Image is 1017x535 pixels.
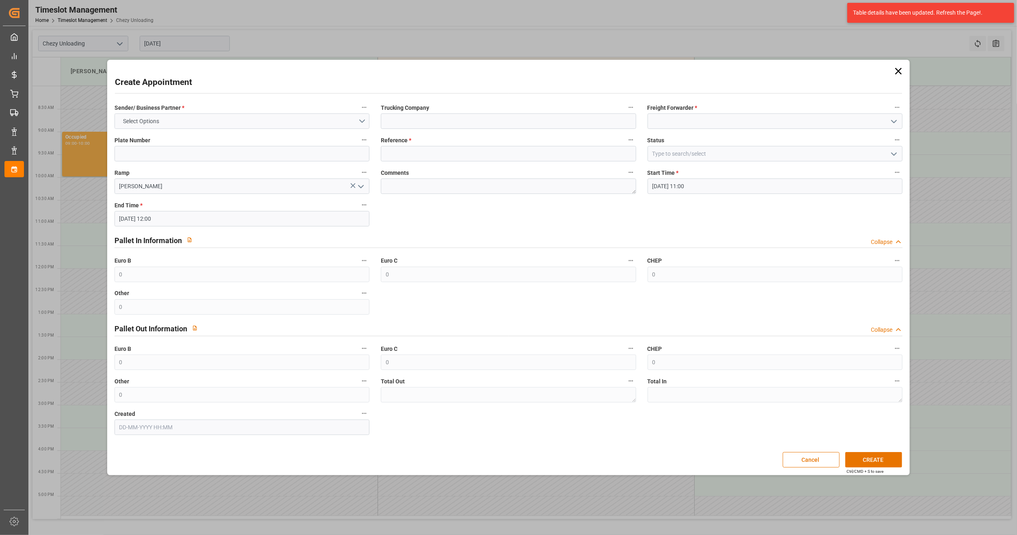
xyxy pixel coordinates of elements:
div: Collapse [871,238,892,246]
button: Trucking Company [626,102,636,113]
h2: Create Appointment [115,76,192,89]
button: CHEP [892,343,903,354]
span: Freight Forwarder [648,104,697,112]
span: End Time [114,201,143,210]
span: Created [114,410,135,418]
button: Euro C [626,343,636,354]
span: Select Options [119,117,163,126]
button: open menu [887,115,900,128]
button: Euro B [359,255,369,266]
button: Sender/ Business Partner * [359,102,369,113]
span: Status [648,136,665,145]
button: open menu [887,148,900,160]
input: DD-MM-YYYY HH:MM [648,178,903,194]
button: Other [359,376,369,386]
span: CHEP [648,257,662,265]
h2: Pallet In Information [114,235,182,246]
span: Other [114,289,129,298]
input: DD-MM-YYYY HH:MM [114,211,369,226]
button: Start Time * [892,167,903,178]
button: Total Out [626,376,636,386]
input: Type to search/select [648,146,903,161]
button: CHEP [892,255,903,266]
button: Cancel [783,452,840,468]
button: Created [359,408,369,419]
span: Sender/ Business Partner [114,104,184,112]
input: Type to search/select [114,178,369,194]
span: Ramp [114,169,130,177]
button: Plate Number [359,135,369,145]
button: Total In [892,376,903,386]
span: Euro C [381,257,397,265]
button: open menu [114,113,369,129]
button: open menu [354,180,367,193]
button: Freight Forwarder * [892,102,903,113]
div: Table details have been updated. Refresh the Page!. [853,9,1002,17]
span: Total In [648,377,667,386]
span: Euro B [114,345,131,353]
span: Total Out [381,377,405,386]
span: Reference [381,136,411,145]
button: CREATE [845,452,902,468]
span: Comments [381,169,409,177]
div: Ctrl/CMD + S to save [846,468,883,474]
span: Other [114,377,129,386]
button: Euro B [359,343,369,354]
span: Trucking Company [381,104,429,112]
span: CHEP [648,345,662,353]
span: Euro B [114,257,131,265]
button: Other [359,288,369,298]
button: Ramp [359,167,369,178]
button: End Time * [359,200,369,210]
button: View description [187,320,203,336]
div: Collapse [871,326,892,334]
button: Euro C [626,255,636,266]
span: Start Time [648,169,679,177]
button: Comments [626,167,636,178]
button: View description [182,232,197,248]
button: Reference * [626,135,636,145]
button: Status [892,135,903,145]
span: Euro C [381,345,397,353]
input: DD-MM-YYYY HH:MM [114,420,369,435]
span: Plate Number [114,136,150,145]
h2: Pallet Out Information [114,323,187,334]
